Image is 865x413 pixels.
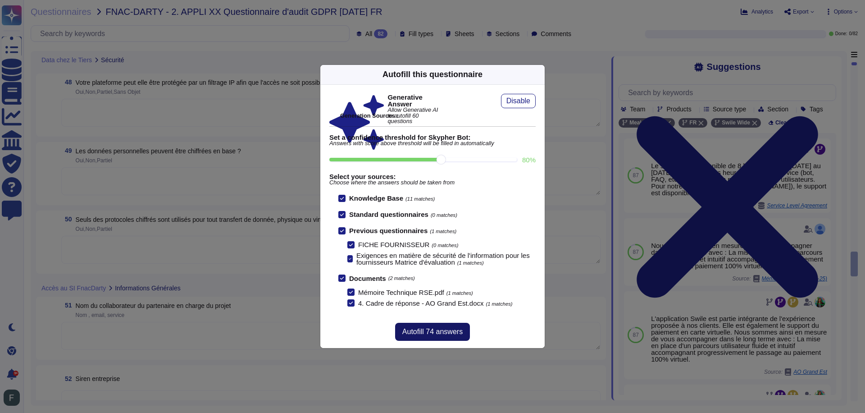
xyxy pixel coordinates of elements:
[329,173,536,180] b: Select your sources:
[329,134,536,141] b: Set a confidence threshold for Skypher Bot:
[349,227,428,234] b: Previous questionnaires
[486,301,512,307] span: (1 matches)
[405,196,435,202] span: (11 matches)
[356,252,530,266] span: Exigences en matière de sécurité de l'information pour les fournisseurs Matrice d'évaluation
[349,211,428,218] b: Standard questionnaires
[431,212,457,218] span: (0 matches)
[501,94,536,108] button: Disable
[387,94,442,107] b: Generative Answer
[522,156,536,163] label: 80 %
[446,290,473,296] span: (1 matches)
[402,328,463,335] span: Autofill 74 answers
[432,243,458,248] span: (0 matches)
[395,323,470,341] button: Autofill 74 answers
[382,69,483,81] div: Autofill this questionnaire
[349,194,403,202] b: Knowledge Base
[387,107,442,124] span: Allow Generative AI to autofill 60 questions
[358,299,483,307] span: 4. Cadre de réponse - AO Grand Est.docx
[430,229,456,234] span: (1 matches)
[457,260,484,266] span: (1 matches)
[349,275,386,282] b: Documents
[329,180,536,186] span: Choose where the answers should be taken from
[340,112,398,119] b: Generation Sources :
[388,276,415,281] span: (2 matches)
[358,241,429,248] span: FICHE FOURNISSEUR
[506,97,530,105] span: Disable
[329,141,536,147] span: Answers with score above threshold will be filled in automatically
[358,289,444,296] span: Mémoire Technique RSE.pdf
